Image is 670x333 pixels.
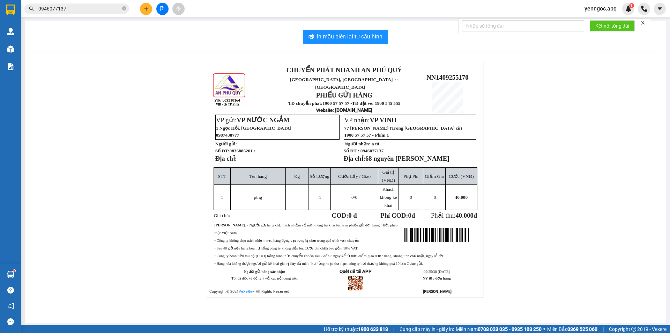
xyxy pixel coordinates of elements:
span: Kết nối tổng đài [595,22,629,30]
span: • Hàng hóa không được người gửi kê khai giá trị đầy đủ mà bị hư hỏng hoặc thất lạc, công ty bồi t... [214,262,423,266]
span: đ [474,212,477,219]
span: Khách không kê khai [380,187,397,208]
span: | [393,325,394,333]
span: close-circle [122,6,126,12]
span: Ghi chú: [214,213,230,218]
img: icon-new-feature [625,6,632,12]
span: copyright [631,327,636,332]
button: Kết nối tổng đài [590,20,635,31]
span: Tên hàng [249,174,267,179]
button: printerIn mẫu biên lai tự cấu hình [303,30,388,44]
strong: 0369 525 060 [567,326,597,332]
span: 0946077137 [360,148,384,153]
span: 0 [434,195,436,200]
span: 0 [410,195,412,200]
span: 40.000 [455,195,468,200]
strong: Số ĐT : [344,148,359,153]
span: Phụ Phí [403,174,418,179]
strong: 0708 023 035 - 0935 103 250 [478,326,542,332]
strong: Người gửi: [215,141,237,146]
span: Miền Bắc [547,325,597,333]
span: close-circle [122,6,126,10]
span: Số Lượng [310,174,329,179]
span: 09:25:38 [DATE] [424,270,450,274]
strong: Quét để tải APP [340,269,372,274]
strong: PHIẾU GỬI HÀNG [316,92,373,99]
strong: NV tạo đơn hàng [423,276,451,280]
span: [GEOGRAPHIC_DATA], [GEOGRAPHIC_DATA] ↔ [GEOGRAPHIC_DATA] [290,77,399,90]
span: aim [176,6,181,11]
span: Website [316,108,333,113]
strong: COD: [332,212,357,219]
span: VP VINH [370,116,397,124]
img: logo [212,72,247,107]
span: 0 [408,212,411,219]
span: • Sau 48 giờ nếu hàng hóa hư hỏng công ty không đền bù, Cước phí chưa bao gồm 10% VAT. [214,246,358,250]
span: search [29,6,34,11]
strong: TĐ đặt vé: 1900 545 555 [352,101,401,106]
span: 1 [319,195,321,200]
span: | [603,325,604,333]
strong: Người gửi hàng xác nhận [244,270,285,274]
span: Phải thu: [431,212,477,219]
span: Miền Nam [456,325,542,333]
span: Hỗ trợ kỹ thuật: [324,325,388,333]
span: file-add [160,6,165,11]
button: caret-down [654,3,666,15]
span: : • Người gửi hàng chịu trách nhiệm về mọi thông tin khai báo trên phiếu gửi đơn hàng trước pháp ... [214,223,397,235]
strong: TĐ chuyển phát: [288,101,322,106]
strong: Địa chỉ: [215,155,237,162]
span: ptng [254,195,262,200]
strong: Số ĐT: [215,148,255,153]
span: 1 Ngọc Hồi, [GEOGRAPHIC_DATA] [216,125,291,131]
span: yenngoc.apq [579,4,622,13]
span: STT [218,174,226,179]
img: logo-vxr [6,5,15,15]
span: message [7,318,14,325]
span: notification [7,303,14,309]
span: a tú [372,141,379,146]
span: plus [144,6,149,11]
strong: Người nhận: [345,141,371,146]
span: • Công ty không chịu trách nhiệm nếu hàng động vật sống bị chết trong quá trình vận chuyển [214,239,359,242]
button: plus [140,3,152,15]
span: VP gửi: [216,116,290,124]
input: Tìm tên, số ĐT hoặc mã đơn [38,5,121,13]
strong: Địa chỉ: [344,155,365,162]
strong: 1900 57 57 57 - [322,101,352,106]
img: phone-icon [641,6,647,12]
span: Giá trị (VNĐ) [382,169,395,183]
img: warehouse-icon [7,45,14,53]
strong: : [DOMAIN_NAME] [316,107,372,113]
span: /0 [351,195,357,200]
span: Kg [294,174,300,179]
span: In mẫu biên lai tự cấu hình [317,32,382,41]
span: 1 [221,195,223,200]
img: solution-icon [7,63,14,70]
span: printer [308,34,314,40]
span: 1 [630,3,633,8]
a: VeXeRe [239,289,252,294]
img: warehouse-icon [7,271,14,278]
strong: CHUYỂN PHÁT NHANH AN PHÚ QUÝ [286,66,402,74]
span: Copyright © 2021 – All Rights Reserved [209,289,289,294]
strong: 1900 633 818 [358,326,388,332]
span: • Công ty hoàn tiền thu hộ (COD) bằng hình thức chuyển khoản sau 2 đến 3 ngày kể từ thời điểm gia... [214,254,444,258]
img: warehouse-icon [7,28,14,35]
sup: 1 [13,270,15,272]
strong: Phí COD: đ [380,212,415,219]
span: VP NƯỚC NGẦM [237,116,290,124]
span: 0 [351,195,354,200]
strong: [PERSON_NAME] [214,223,245,227]
span: caret-down [657,6,663,12]
span: 0836886201 / [229,148,255,153]
span: 0987438777 [216,132,239,138]
button: aim [172,3,185,15]
span: 77 [PERSON_NAME] (Trong [GEOGRAPHIC_DATA] cũ) [344,125,462,131]
strong: [PERSON_NAME] [423,289,452,294]
span: Cước (VNĐ) [449,174,474,179]
span: ⚪️ [543,328,545,331]
input: Nhập số tổng đài [462,20,584,31]
span: 40.000 [455,212,473,219]
span: Tôi đã đọc và đồng ý với các nội dung trên [231,276,298,280]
